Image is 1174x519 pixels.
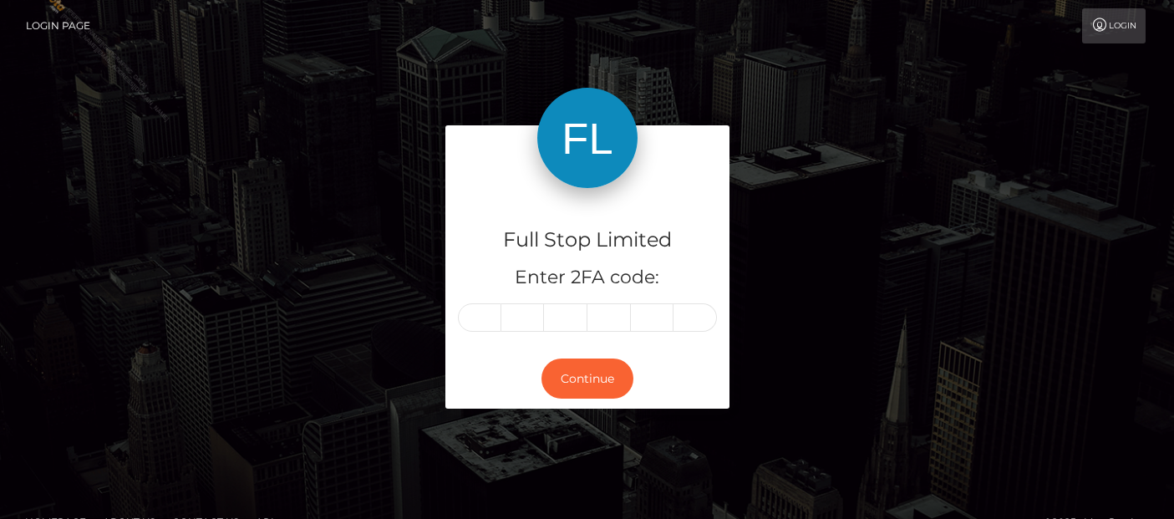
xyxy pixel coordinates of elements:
button: Continue [541,359,633,399]
h4: Full Stop Limited [458,226,717,255]
a: Login [1082,8,1146,43]
a: Login Page [26,8,90,43]
img: Full Stop Limited [537,88,638,188]
h5: Enter 2FA code: [458,265,717,291]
